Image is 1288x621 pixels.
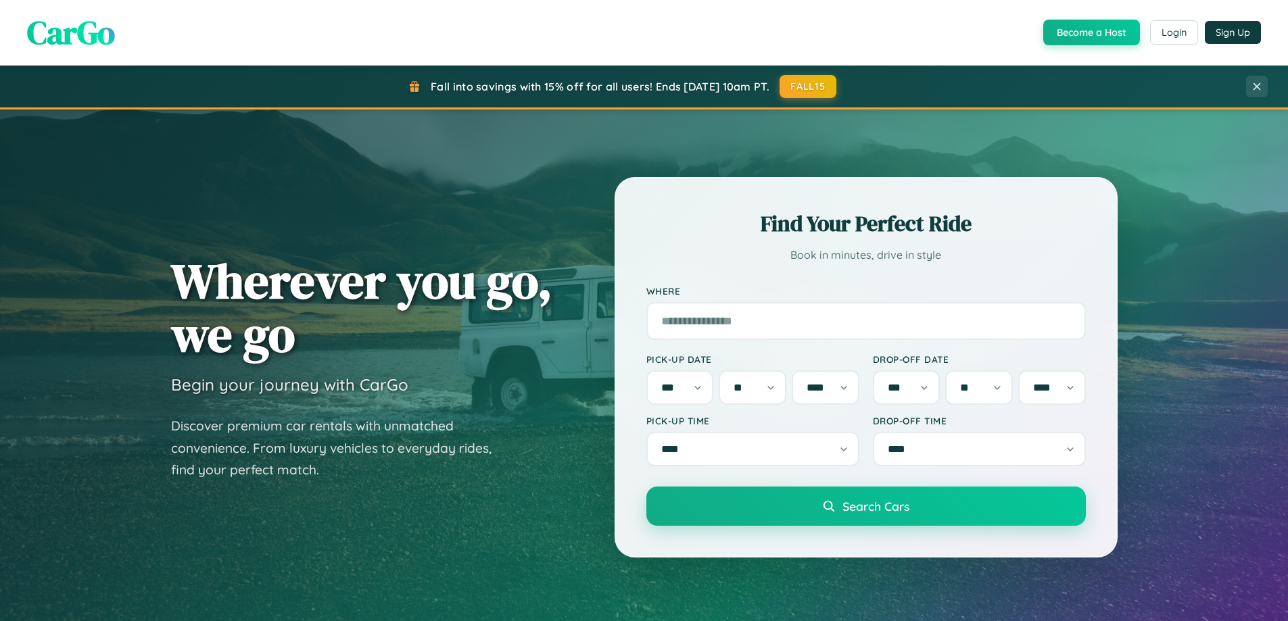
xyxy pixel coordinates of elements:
span: Fall into savings with 15% off for all users! Ends [DATE] 10am PT. [431,80,769,93]
button: Search Cars [646,487,1086,526]
h3: Begin your journey with CarGo [171,374,408,395]
label: Where [646,285,1086,297]
p: Book in minutes, drive in style [646,245,1086,265]
h2: Find Your Perfect Ride [646,209,1086,239]
p: Discover premium car rentals with unmatched convenience. From luxury vehicles to everyday rides, ... [171,415,509,481]
button: Become a Host [1043,20,1140,45]
label: Pick-up Date [646,353,859,365]
label: Drop-off Time [873,415,1086,426]
h1: Wherever you go, we go [171,254,552,361]
span: CarGo [27,10,115,55]
span: Search Cars [842,499,909,514]
button: Login [1150,20,1198,45]
button: FALL15 [780,75,836,98]
label: Pick-up Time [646,415,859,426]
button: Sign Up [1205,21,1261,44]
label: Drop-off Date [873,353,1086,365]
